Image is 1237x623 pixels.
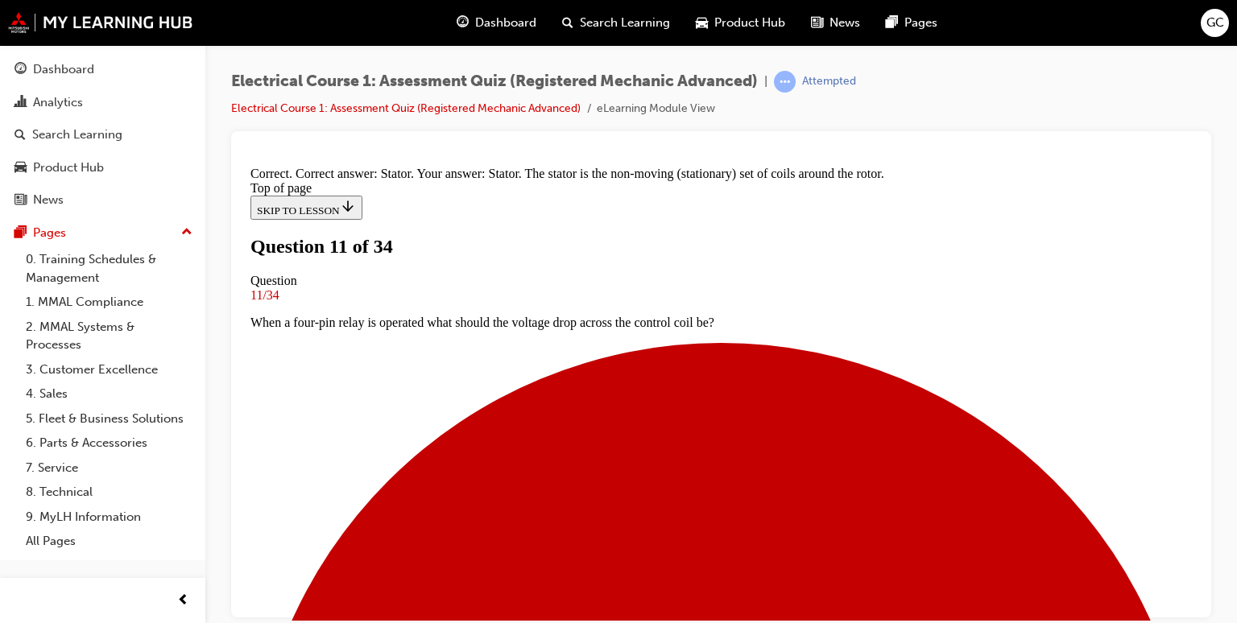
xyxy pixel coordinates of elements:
a: Dashboard [6,55,199,85]
span: News [829,14,860,32]
div: Attempted [802,74,856,89]
span: up-icon [181,222,192,243]
a: Search Learning [6,120,199,150]
span: search-icon [14,128,26,142]
span: guage-icon [14,63,27,77]
span: SKIP TO LESSON [13,44,112,56]
li: eLearning Module View [597,100,715,118]
span: learningRecordVerb_ATTEMPT-icon [774,71,796,93]
a: 7. Service [19,456,199,481]
a: 2. MMAL Systems & Processes [19,315,199,357]
span: prev-icon [177,591,189,611]
span: Electrical Course 1: Assessment Quiz (Registered Mechanic Advanced) [231,72,758,91]
span: chart-icon [14,96,27,110]
a: 1. MMAL Compliance [19,290,199,315]
div: Product Hub [33,159,104,177]
span: Pages [904,14,937,32]
a: guage-iconDashboard [444,6,549,39]
span: search-icon [562,13,573,33]
a: 0. Training Schedules & Management [19,247,199,290]
span: car-icon [696,13,708,33]
a: 6. Parts & Accessories [19,431,199,456]
button: Pages [6,218,199,248]
a: Electrical Course 1: Assessment Quiz (Registered Mechanic Advanced) [231,101,581,115]
span: pages-icon [14,226,27,241]
a: pages-iconPages [873,6,950,39]
div: Analytics [33,93,83,112]
span: Dashboard [475,14,536,32]
span: news-icon [811,13,823,33]
a: News [6,185,199,215]
a: car-iconProduct Hub [683,6,798,39]
div: 11/34 [6,128,948,142]
a: 3. Customer Excellence [19,357,199,382]
div: Search Learning [32,126,122,144]
h1: Question 11 of 34 [6,76,948,97]
span: news-icon [14,193,27,208]
span: | [764,72,767,91]
button: DashboardAnalyticsSearch LearningProduct HubNews [6,52,199,218]
a: search-iconSearch Learning [549,6,683,39]
a: 4. Sales [19,382,199,406]
span: Product Hub [714,14,785,32]
img: mmal [8,12,193,33]
span: Search Learning [580,14,670,32]
span: GC [1206,14,1224,32]
div: Pages [33,224,66,242]
a: 8. Technical [19,480,199,505]
span: car-icon [14,161,27,175]
a: Analytics [6,88,199,118]
div: News [33,191,64,209]
a: 9. MyLH Information [19,505,199,530]
a: All Pages [19,529,199,554]
a: news-iconNews [798,6,873,39]
a: 5. Fleet & Business Solutions [19,406,199,431]
div: Correct. Correct answer: Stator. Your answer: Stator. The stator is the non-moving (stationary) s... [6,6,948,21]
p: When a four-pin relay is operated what should the voltage drop across the control coil be? [6,155,948,170]
div: Dashboard [33,60,94,79]
div: Question [6,113,948,128]
span: pages-icon [886,13,898,33]
button: GC [1201,9,1229,37]
span: guage-icon [457,13,469,33]
button: SKIP TO LESSON [6,35,118,60]
a: Product Hub [6,153,199,183]
div: Top of page [6,21,948,35]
